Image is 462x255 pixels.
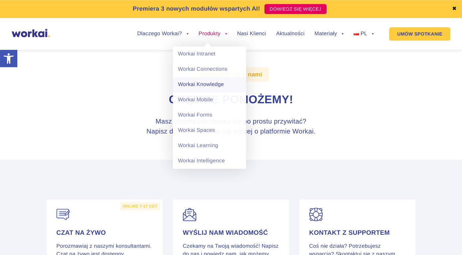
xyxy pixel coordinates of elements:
[173,138,246,153] a: Workai Learning
[173,108,246,123] a: Workai Forms
[133,4,260,13] p: Premiera 3 nowych modułów wspartych AI!
[342,162,462,255] div: Widżet czatu
[173,153,246,169] a: Workai Intelligence
[389,27,450,41] a: UMÓW SPOTKANIE
[173,46,246,62] a: Workai Intranet
[315,31,344,37] a: Materiały
[120,202,160,210] label: online 7-17 CET
[183,229,279,237] h4: Wyślij nam wiadomość
[199,31,227,37] a: Produkty
[85,123,124,128] a: Polityki prywatności
[309,229,406,237] h4: Kontakt z supportem
[237,31,266,37] a: Nasi Klienci
[276,31,304,37] a: Aktualności
[137,31,189,37] a: Dlaczego Workai?
[173,92,246,108] a: Workai Mobile
[361,31,367,37] span: PL
[57,229,153,237] h4: Czat na żywo
[106,117,356,136] h3: Masz pytania lub chcesz się po prostu przywitać? Napisz do nas i dowiedz się więcej o platformie ...
[173,77,246,92] a: Workai Knowledge
[452,6,457,12] a: ✖
[173,123,246,138] a: Workai Spaces
[47,92,416,108] h1: Chętnie pomożemy!
[342,162,462,255] iframe: Chat Widget
[264,4,327,14] a: DOWIEDZ SIĘ WIĘCEJ
[173,62,246,77] a: Workai Connections
[8,171,49,177] p: wiadomości e-mail
[2,172,6,177] input: wiadomości e-mail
